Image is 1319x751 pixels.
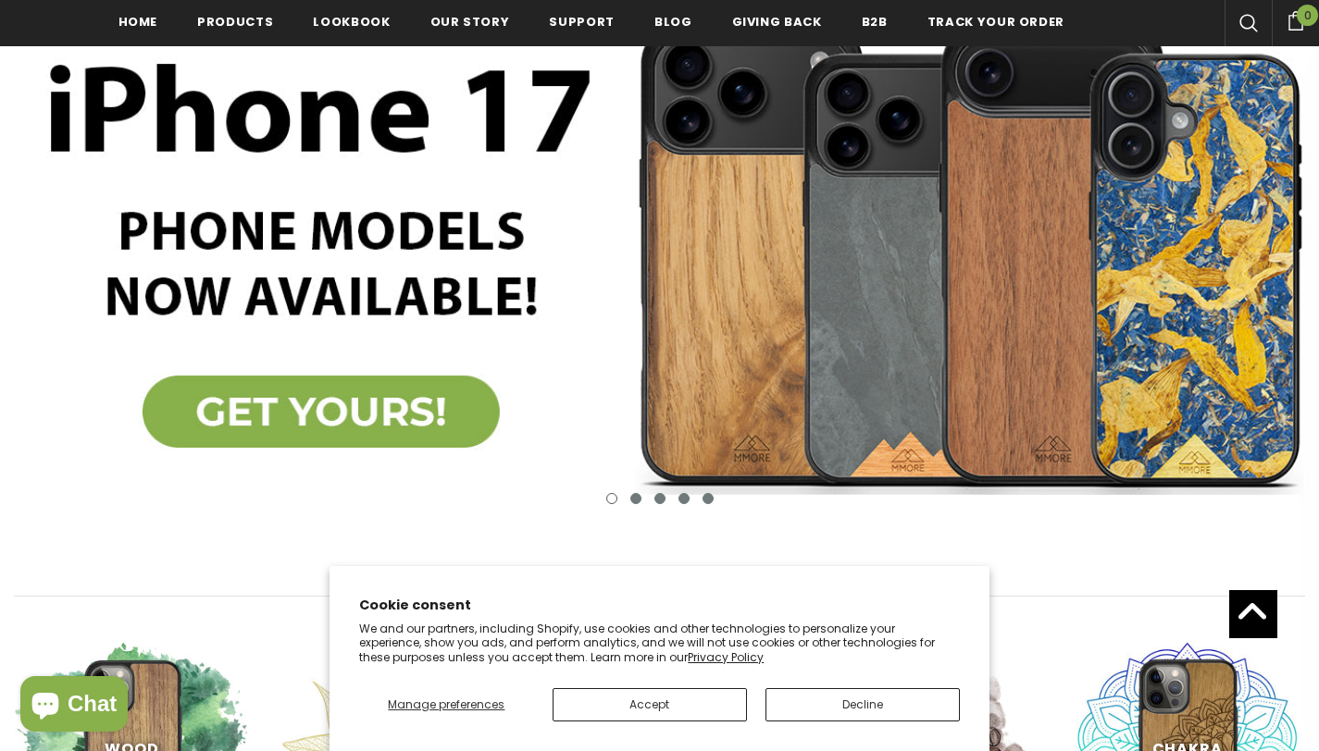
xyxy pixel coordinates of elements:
[678,493,690,504] button: 4
[765,688,960,721] button: Decline
[359,688,533,721] button: Manage preferences
[862,13,888,31] span: B2B
[654,493,666,504] button: 3
[703,493,714,504] button: 5
[927,13,1064,31] span: Track your order
[732,13,822,31] span: Giving back
[359,596,960,615] h2: Cookie consent
[553,688,747,721] button: Accept
[430,13,510,31] span: Our Story
[15,676,133,736] inbox-online-store-chat: Shopify online store chat
[118,13,158,31] span: Home
[359,622,960,665] p: We and our partners, including Shopify, use cookies and other technologies to personalize your ex...
[688,649,764,665] a: Privacy Policy
[1272,8,1319,31] a: 0
[197,13,273,31] span: Products
[630,493,641,504] button: 2
[388,696,504,712] span: Manage preferences
[549,13,615,31] span: support
[606,493,617,504] button: 1
[313,13,390,31] span: Lookbook
[654,13,692,31] span: Blog
[1297,5,1318,26] span: 0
